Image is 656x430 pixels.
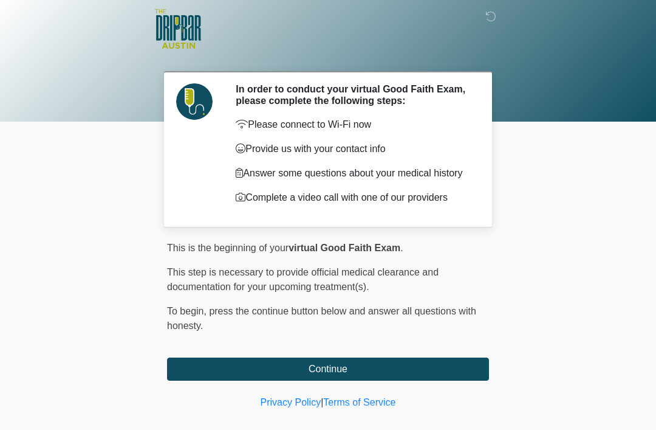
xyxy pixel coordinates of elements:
p: Answer some questions about your medical history [236,166,471,181]
img: The DRIPBaR - Austin The Domain Logo [155,9,201,49]
img: Agent Avatar [176,83,213,120]
span: To begin, [167,306,209,316]
h2: In order to conduct your virtual Good Faith Exam, please complete the following steps: [236,83,471,106]
a: Terms of Service [323,397,395,407]
span: This step is necessary to provide official medical clearance and documentation for your upcoming ... [167,267,439,292]
span: This is the beginning of your [167,243,289,253]
p: Provide us with your contact info [236,142,471,156]
span: press the continue button below and answer all questions with honesty. [167,306,476,331]
button: Continue [167,358,489,381]
p: Complete a video call with one of our providers [236,190,471,205]
a: Privacy Policy [261,397,321,407]
a: | [321,397,323,407]
span: . [400,243,403,253]
p: Please connect to Wi-Fi now [236,117,471,132]
strong: virtual Good Faith Exam [289,243,400,253]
